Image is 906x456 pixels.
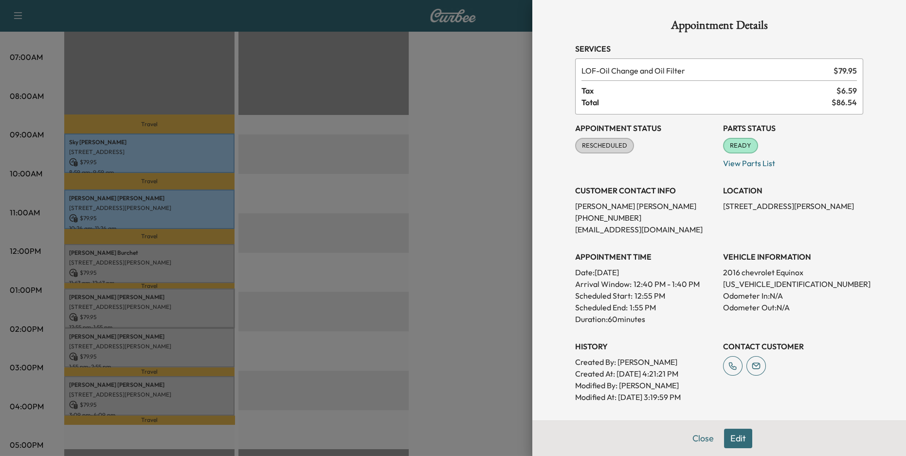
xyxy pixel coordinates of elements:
[723,290,863,302] p: Odometer In: N/A
[575,200,715,212] p: [PERSON_NAME] [PERSON_NAME]
[575,290,633,302] p: Scheduled Start:
[575,278,715,290] p: Arrival Window:
[686,429,720,448] button: Close
[723,122,863,134] h3: Parts Status
[723,302,863,313] p: Odometer Out: N/A
[723,251,863,263] h3: VEHICLE INFORMATION
[634,278,700,290] span: 12:40 PM - 1:40 PM
[581,65,830,76] span: Oil Change and Oil Filter
[723,200,863,212] p: [STREET_ADDRESS][PERSON_NAME]
[575,391,715,403] p: Modified At : [DATE] 3:19:59 PM
[581,85,836,96] span: Tax
[724,141,757,151] span: READY
[575,266,715,278] p: Date: [DATE]
[575,341,715,352] h3: History
[575,185,715,196] h3: CUSTOMER CONTACT INFO
[634,290,665,302] p: 12:55 PM
[576,141,633,151] span: RESCHEDULED
[723,185,863,196] h3: LOCATION
[723,266,863,278] p: 2016 chevrolet Equinox
[575,418,863,430] h3: NOTES
[581,96,832,108] span: Total
[723,153,863,169] p: View Parts List
[575,380,715,391] p: Modified By : [PERSON_NAME]
[575,212,715,224] p: [PHONE_NUMBER]
[575,302,628,313] p: Scheduled End:
[575,251,715,263] h3: APPOINTMENT TIME
[575,43,863,55] h3: Services
[575,313,715,325] p: Duration: 60 minutes
[630,302,656,313] p: 1:55 PM
[723,278,863,290] p: [US_VEHICLE_IDENTIFICATION_NUMBER]
[575,122,715,134] h3: Appointment Status
[832,96,857,108] span: $ 86.54
[575,19,863,35] h1: Appointment Details
[834,65,857,76] span: $ 79.95
[724,429,752,448] button: Edit
[723,341,863,352] h3: CONTACT CUSTOMER
[575,356,715,368] p: Created By : [PERSON_NAME]
[575,368,715,380] p: Created At : [DATE] 4:21:21 PM
[575,224,715,235] p: [EMAIL_ADDRESS][DOMAIN_NAME]
[836,85,857,96] span: $ 6.59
